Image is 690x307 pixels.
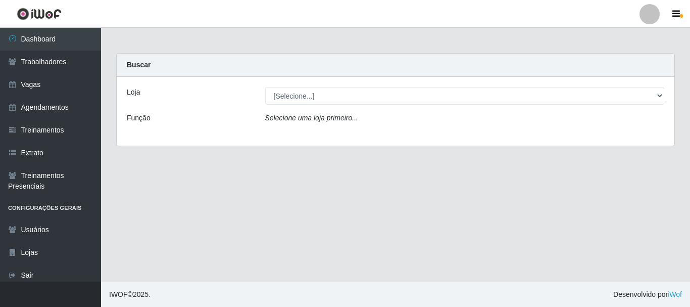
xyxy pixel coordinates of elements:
img: CoreUI Logo [17,8,62,20]
i: Selecione uma loja primeiro... [265,114,358,122]
label: Loja [127,87,140,98]
a: iWof [668,290,682,298]
span: Desenvolvido por [613,289,682,300]
span: © 2025 . [109,289,151,300]
label: Função [127,113,151,123]
strong: Buscar [127,61,151,69]
span: IWOF [109,290,128,298]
